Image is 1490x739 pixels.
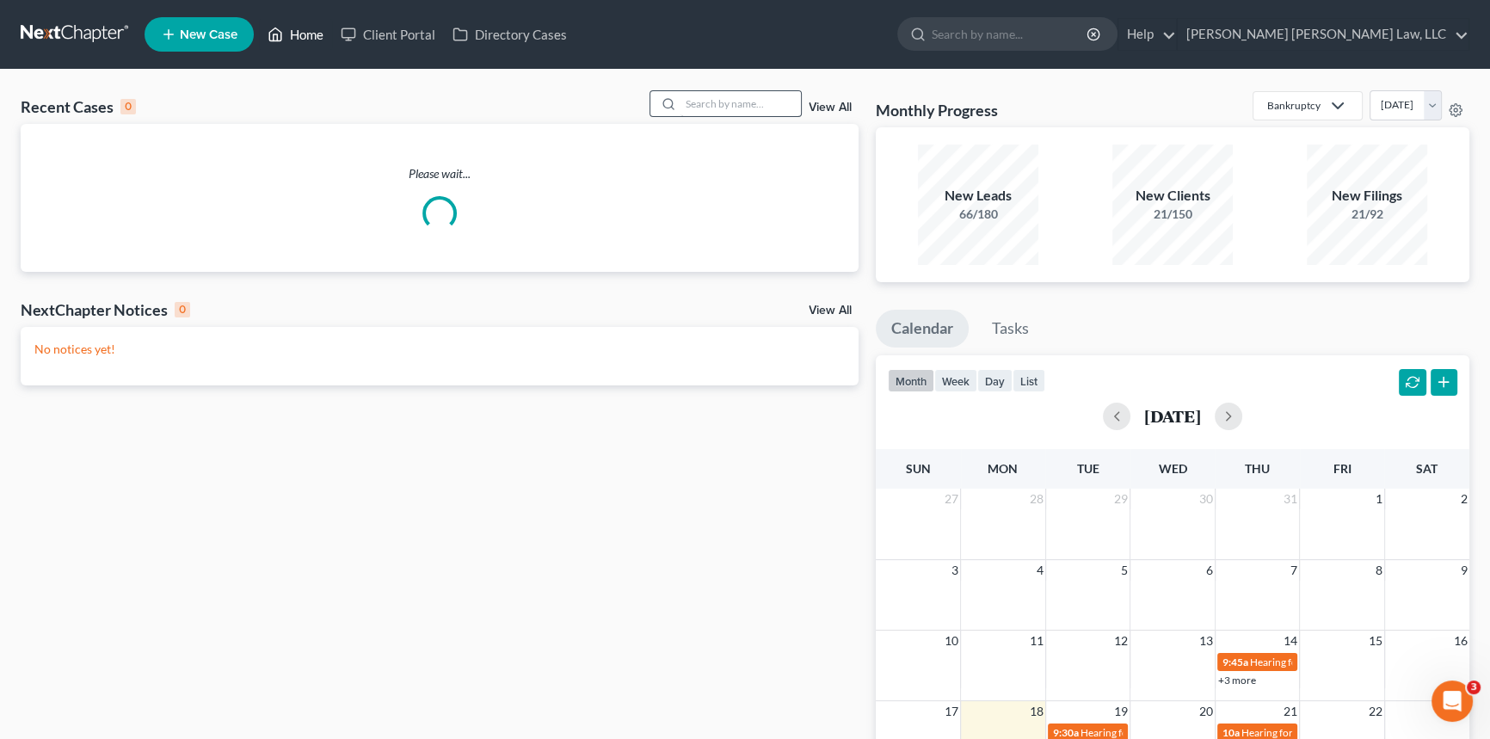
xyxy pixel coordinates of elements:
[1289,560,1299,581] span: 7
[1028,489,1045,509] span: 28
[1081,726,1364,739] span: Hearing for [US_STATE] Safety Association of Timbermen - Self I
[1282,631,1299,651] span: 14
[809,305,852,317] a: View All
[1204,560,1215,581] span: 6
[1053,726,1079,739] span: 9:30a
[1245,461,1270,476] span: Thu
[1282,701,1299,722] span: 21
[34,341,845,358] p: No notices yet!
[932,18,1089,50] input: Search by name...
[332,19,444,50] a: Client Portal
[680,91,801,116] input: Search by name...
[918,186,1038,206] div: New Leads
[888,369,934,392] button: month
[1218,674,1256,687] a: +3 more
[977,369,1013,392] button: day
[918,206,1038,223] div: 66/180
[1028,631,1045,651] span: 11
[1374,560,1384,581] span: 8
[21,165,859,182] p: Please wait...
[1374,489,1384,509] span: 1
[809,102,852,114] a: View All
[1198,631,1215,651] span: 13
[1112,489,1130,509] span: 29
[1367,701,1384,722] span: 22
[1028,701,1045,722] span: 18
[1241,726,1467,739] span: Hearing for [PERSON_NAME] & [PERSON_NAME]
[1367,631,1384,651] span: 15
[1178,19,1468,50] a: [PERSON_NAME] [PERSON_NAME] Law, LLC
[1222,656,1248,668] span: 9:45a
[1112,631,1130,651] span: 12
[1158,461,1186,476] span: Wed
[1119,560,1130,581] span: 5
[1112,186,1233,206] div: New Clients
[175,302,190,317] div: 0
[1307,206,1427,223] div: 21/92
[976,310,1044,348] a: Tasks
[1250,656,1384,668] span: Hearing for [PERSON_NAME]
[1432,680,1473,722] iframe: Intercom live chat
[1118,19,1176,50] a: Help
[1035,560,1045,581] span: 4
[21,299,190,320] div: NextChapter Notices
[1282,489,1299,509] span: 31
[1459,560,1469,581] span: 9
[259,19,332,50] a: Home
[1267,98,1321,113] div: Bankruptcy
[1333,461,1351,476] span: Fri
[1467,680,1481,694] span: 3
[444,19,576,50] a: Directory Cases
[988,461,1018,476] span: Mon
[120,99,136,114] div: 0
[1198,701,1215,722] span: 20
[1144,407,1201,425] h2: [DATE]
[1013,369,1045,392] button: list
[876,100,998,120] h3: Monthly Progress
[943,631,960,651] span: 10
[1222,726,1240,739] span: 10a
[21,96,136,117] div: Recent Cases
[906,461,931,476] span: Sun
[950,560,960,581] span: 3
[1459,489,1469,509] span: 2
[1112,206,1233,223] div: 21/150
[1416,461,1438,476] span: Sat
[876,310,969,348] a: Calendar
[1198,489,1215,509] span: 30
[1307,186,1427,206] div: New Filings
[1452,631,1469,651] span: 16
[1112,701,1130,722] span: 19
[180,28,237,41] span: New Case
[943,489,960,509] span: 27
[934,369,977,392] button: week
[943,701,960,722] span: 17
[1076,461,1099,476] span: Tue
